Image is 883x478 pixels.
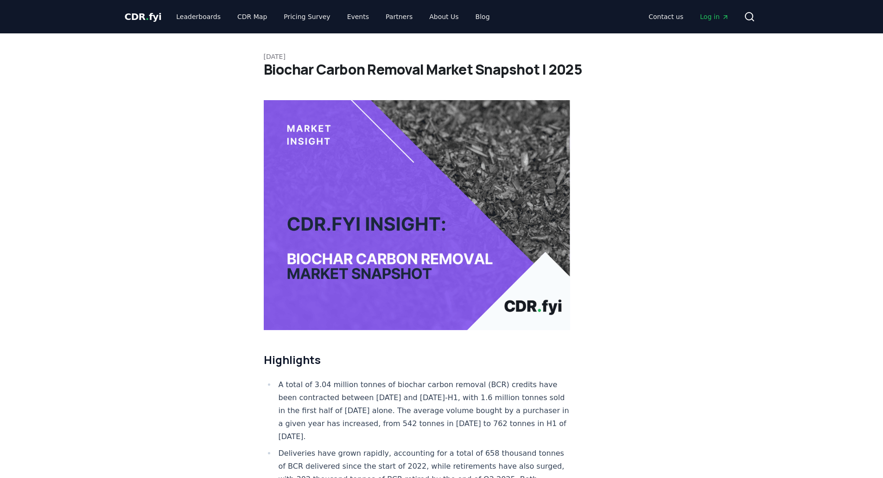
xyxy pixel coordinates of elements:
[641,8,736,25] nav: Main
[169,8,497,25] nav: Main
[692,8,736,25] a: Log in
[169,8,228,25] a: Leaderboards
[125,10,162,23] a: CDR.fyi
[264,100,571,330] img: blog post image
[276,378,571,443] li: A total of 3.04 million tonnes of biochar carbon removal (BCR) credits have been contracted betwe...
[230,8,274,25] a: CDR Map
[125,11,162,22] span: CDR fyi
[340,8,376,25] a: Events
[422,8,466,25] a: About Us
[700,12,729,21] span: Log in
[264,52,620,61] p: [DATE]
[276,8,337,25] a: Pricing Survey
[378,8,420,25] a: Partners
[264,61,620,78] h1: Biochar Carbon Removal Market Snapshot | 2025
[264,352,571,367] h2: Highlights
[641,8,691,25] a: Contact us
[468,8,497,25] a: Blog
[146,11,149,22] span: .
